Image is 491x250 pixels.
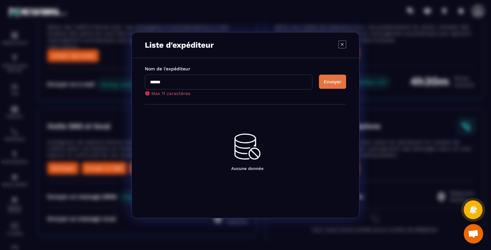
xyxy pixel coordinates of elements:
label: Nom de l'expéditeur [145,66,346,71]
button: Envoyer [319,75,346,89]
span: Max 11 caractères [151,91,190,96]
div: Liste d'expéditeur [145,41,214,50]
span: Aucune donnée [231,166,264,171]
div: Ouvrir le chat [464,224,483,244]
